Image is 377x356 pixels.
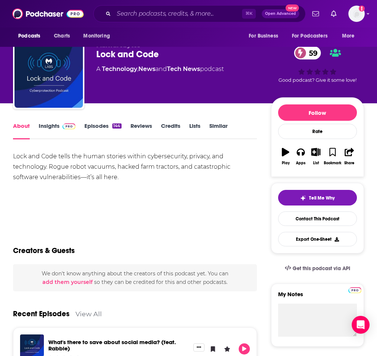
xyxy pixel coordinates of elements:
a: Similar [209,122,228,139]
div: Share [344,161,354,165]
a: Credits [161,122,180,139]
img: Lock and Code [14,39,83,108]
a: Reviews [130,122,152,139]
button: open menu [287,29,338,43]
span: We don't know anything about the creators of this podcast yet . You can so they can be credited f... [42,270,228,285]
span: Monitoring [83,31,110,41]
a: Pro website [348,286,361,293]
a: Contact This Podcast [278,211,357,226]
button: open menu [244,29,287,43]
span: , [137,65,138,72]
button: add them yourself [42,279,93,285]
button: Bookmark [323,143,342,170]
button: Open AdvancedNew [262,9,299,18]
span: Tell Me Why [309,195,335,201]
div: A podcast [96,65,224,74]
span: 59 [302,46,321,59]
a: Technology [102,65,137,72]
button: Export One-Sheet [278,232,357,246]
button: open menu [78,29,119,43]
div: Apps [296,161,306,165]
a: 59 [294,46,321,59]
div: Search podcasts, credits, & more... [93,5,306,22]
button: open menu [337,29,364,43]
div: Rate [278,124,357,139]
button: Share [342,143,357,170]
button: List [308,143,323,170]
span: Podcasts [18,31,40,41]
span: Open Advanced [265,12,296,16]
button: Leave a Rating [222,343,233,355]
span: Good podcast? Give it some love! [278,77,357,83]
a: Get this podcast via API [279,259,356,278]
span: Charts [54,31,70,41]
div: 144 [112,123,121,129]
button: Show More Button [193,343,204,352]
button: Apps [293,143,309,170]
a: View All [75,310,102,318]
div: Lock and Code tells the human stories within cybersecurity, privacy, and technology. Rogue robot ... [13,151,257,182]
span: ⌘ K [242,9,256,19]
div: List [313,161,319,165]
span: New [286,4,299,12]
span: Get this podcast via API [293,265,350,272]
span: More [342,31,355,41]
button: Bookmark Episode [207,343,219,355]
a: Episodes144 [84,122,121,139]
a: Show notifications dropdown [309,7,322,20]
img: Podchaser Pro [348,287,361,293]
a: Recent Episodes [13,309,70,318]
img: User Profile [348,6,365,22]
a: Lists [189,122,200,139]
button: Play [239,343,250,355]
svg: Add a profile image [359,6,365,12]
span: Logged in as hopeksander1 [348,6,365,22]
a: Show notifications dropdown [328,7,339,20]
button: Play [278,143,293,170]
div: 59Good podcast? Give it some love! [271,42,364,88]
div: Open Intercom Messenger [352,316,370,334]
h2: Creators & Guests [13,246,75,255]
button: Follow [278,104,357,121]
button: tell me why sparkleTell Me Why [278,190,357,205]
span: and [155,65,167,72]
input: Search podcasts, credits, & more... [114,8,242,20]
a: Tech News [167,65,200,72]
img: tell me why sparkle [300,195,306,201]
img: Podchaser Pro [62,123,75,129]
a: InsightsPodchaser Pro [39,122,75,139]
a: News [138,65,155,72]
button: Show profile menu [348,6,365,22]
span: For Podcasters [292,31,328,41]
img: Podchaser - Follow, Share and Rate Podcasts [12,7,84,21]
span: For Business [249,31,278,41]
button: open menu [13,29,50,43]
a: About [13,122,30,139]
div: Play [282,161,290,165]
label: My Notes [278,291,357,304]
div: Bookmark [324,161,341,165]
a: What's there to save about social media? (feat. Rabble) [48,339,176,352]
a: Charts [49,29,74,43]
